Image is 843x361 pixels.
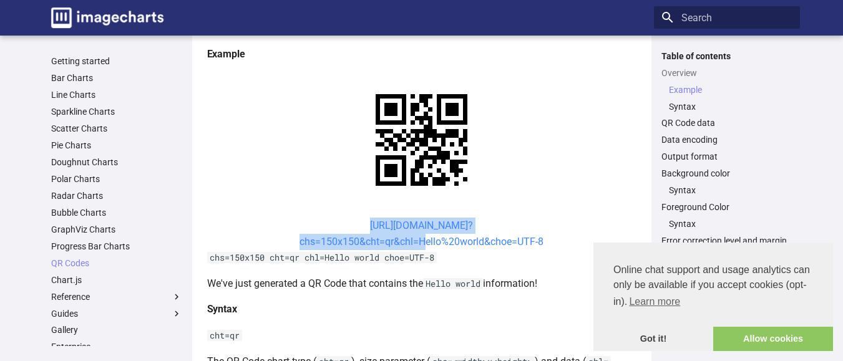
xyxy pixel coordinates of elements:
[51,173,182,185] a: Polar Charts
[51,224,182,235] a: GraphViz Charts
[661,67,792,79] a: Overview
[669,185,792,196] a: Syntax
[51,89,182,100] a: Line Charts
[207,252,437,263] code: chs=150x150 cht=qr chl=Hello world choe=UTF-8
[713,327,833,352] a: allow cookies
[661,201,792,213] a: Foreground Color
[51,55,182,67] a: Getting started
[51,207,182,218] a: Bubble Charts
[207,276,636,292] p: We've just generated a QR Code that contains the information!
[661,218,792,229] nav: Foreground Color
[207,301,636,317] h4: Syntax
[51,123,182,134] a: Scatter Charts
[661,134,792,145] a: Data encoding
[51,341,182,352] a: Enterprise
[51,190,182,201] a: Radar Charts
[627,292,682,311] a: learn more about cookies
[51,274,182,286] a: Chart.js
[654,51,800,247] nav: Table of contents
[207,46,636,62] h4: Example
[354,72,489,208] img: chart
[51,241,182,252] a: Progress Bar Charts
[51,140,182,151] a: Pie Charts
[51,156,182,168] a: Doughnut Charts
[51,258,182,269] a: QR Codes
[51,324,182,335] a: Gallery
[613,262,813,311] span: Online chat support and usage analytics can only be available if you accept cookies (opt-in).
[593,243,833,351] div: cookieconsent
[51,291,182,302] label: Reference
[51,106,182,117] a: Sparkline Charts
[661,84,792,112] nav: Overview
[661,168,792,179] a: Background color
[661,185,792,196] nav: Background color
[654,51,800,62] label: Table of contents
[661,117,792,128] a: QR Code data
[46,2,168,33] a: Image-Charts documentation
[300,219,543,248] a: [URL][DOMAIN_NAME]?chs=150x150&cht=qr&chl=Hello%20world&choe=UTF-8
[51,308,182,319] label: Guides
[51,72,182,84] a: Bar Charts
[669,101,792,112] a: Syntax
[207,330,242,341] code: cht=qr
[661,151,792,162] a: Output format
[654,6,800,29] input: Search
[423,278,483,289] code: Hello world
[51,7,163,28] img: logo
[593,327,713,352] a: dismiss cookie message
[661,235,792,246] a: Error correction level and margin
[669,84,792,95] a: Example
[669,218,792,229] a: Syntax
